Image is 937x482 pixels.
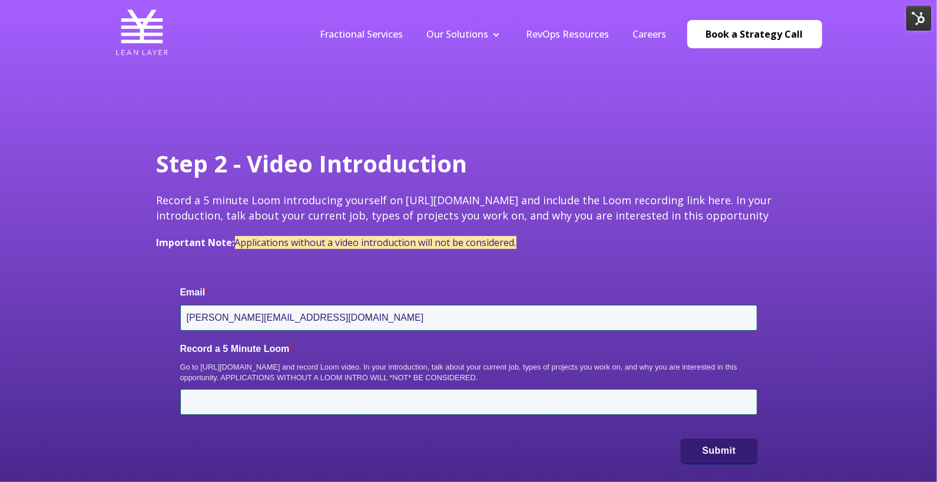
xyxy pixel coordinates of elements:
[320,28,403,41] a: Fractional Services
[157,147,468,179] span: Step 2 - Video Introduction
[906,6,931,31] img: HubSpot Tools Menu Toggle
[681,438,757,463] button: Submit
[180,287,206,297] span: Email
[157,236,235,249] span: Important Note:
[427,28,489,41] a: Our Solutions
[180,362,757,383] div: Go to [URL][DOMAIN_NAME] and record Loom video. In your introduction, talk about your current job...
[180,344,290,354] span: Record a 5 Minute Loom
[687,20,822,48] a: Book a Strategy Call
[633,28,667,41] a: Careers
[157,193,772,222] span: Record a 5 minute Loom introducing yourself on [URL][DOMAIN_NAME] and include the Loom recording ...
[115,6,168,59] img: Lean Layer Logo
[309,28,678,41] div: Navigation Menu
[527,28,610,41] a: RevOps Resources
[235,236,516,249] span: Applications without a video introduction will not be considered.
